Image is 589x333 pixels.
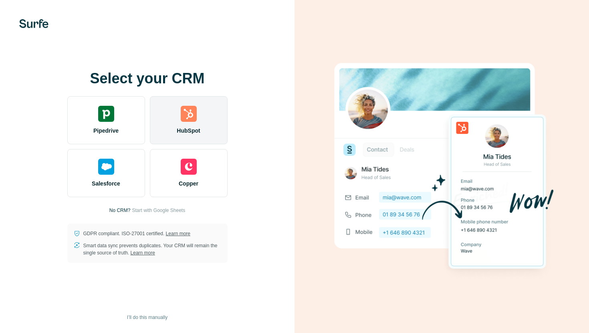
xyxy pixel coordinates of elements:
img: Surfe's logo [19,19,48,28]
a: Learn more [166,231,190,236]
span: Copper [179,180,198,188]
span: Salesforce [92,180,120,188]
img: salesforce's logo [98,159,114,175]
h1: Select your CRM [67,71,228,87]
a: Learn more [131,250,155,256]
button: Start with Google Sheets [132,207,185,214]
img: hubspot's logo [181,106,197,122]
img: HUBSPOT image [330,50,554,283]
span: Pipedrive [93,127,119,135]
button: I’ll do this manually [121,311,173,323]
p: No CRM? [109,207,131,214]
span: I’ll do this manually [127,314,167,321]
img: copper's logo [181,159,197,175]
p: Smart data sync prevents duplicates. Your CRM will remain the single source of truth. [83,242,221,256]
p: GDPR compliant. ISO-27001 certified. [83,230,190,237]
img: pipedrive's logo [98,106,114,122]
span: HubSpot [177,127,200,135]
